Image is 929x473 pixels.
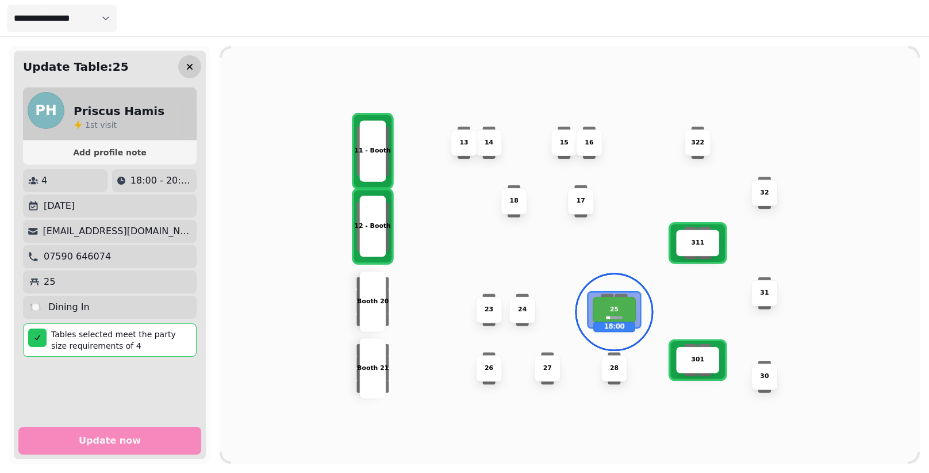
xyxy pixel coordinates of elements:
h2: Update Table: 25 [23,59,129,75]
p: 311 [691,238,704,247]
p: 23 [485,305,493,314]
p: 🍽️ [30,300,41,314]
button: Update now [18,427,201,455]
span: 1 [85,120,90,129]
p: 26 [485,364,493,373]
span: PH [35,104,57,117]
p: 24 [518,305,527,314]
p: 18 [510,197,519,206]
p: Booth 20 [357,297,389,306]
p: 18:00 [594,323,634,331]
p: Update Booking Table [479,12,579,25]
p: 25 [610,305,619,314]
p: 17 [577,197,585,206]
p: Update now [79,436,141,445]
p: [DATE] [44,199,75,213]
p: 25 [44,275,55,289]
p: 11 - Booth [355,146,391,155]
p: 31 [760,288,769,297]
p: 28 [610,364,619,373]
span: st [90,120,100,129]
h2: Priscus Hamis [74,103,164,119]
p: 32 [760,188,769,197]
p: 18:00 - 20:00 [130,174,192,188]
p: Dining In [48,300,90,314]
p: 301 [691,356,704,365]
p: 4 [41,174,47,188]
p: 12 - Booth [355,222,391,231]
p: 07590 646074 [44,250,111,264]
p: visit [85,119,117,131]
p: 15 [560,138,569,147]
p: 13 [459,138,468,147]
p: [EMAIL_ADDRESS][DOMAIN_NAME] [43,224,192,238]
p: 14 [485,138,493,147]
p: 30 [760,372,769,382]
button: Add profile note [28,145,192,160]
p: 16 [585,138,593,147]
span: Add profile note [37,148,183,157]
p: Booth 21 [357,364,389,373]
p: Tables selected meet the party size requirements of 4 [51,329,191,352]
p: 322 [691,138,704,147]
p: 27 [543,364,552,373]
